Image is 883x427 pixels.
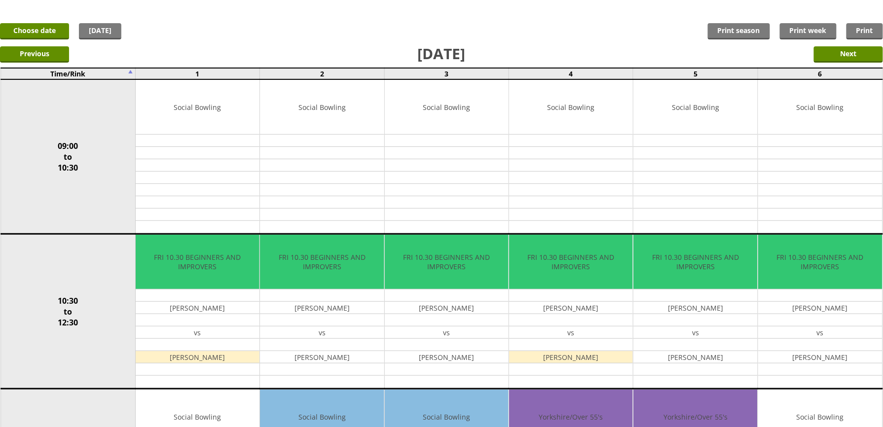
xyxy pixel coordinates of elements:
[758,235,883,289] td: FRI 10.30 BEGINNERS AND IMPROVERS
[0,68,135,79] td: Time/Rink
[136,351,259,363] td: [PERSON_NAME]
[260,68,384,79] td: 2
[384,68,509,79] td: 3
[509,326,633,339] td: vs
[758,351,883,363] td: [PERSON_NAME]
[136,326,259,339] td: vs
[385,326,509,339] td: vs
[260,235,384,289] td: FRI 10.30 BEGINNERS AND IMPROVERS
[846,23,883,39] a: Print
[136,302,259,314] td: [PERSON_NAME]
[135,68,259,79] td: 1
[814,46,883,63] input: Next
[758,326,883,339] td: vs
[136,80,259,135] td: Social Bowling
[780,23,837,39] a: Print week
[633,351,757,363] td: [PERSON_NAME]
[260,326,384,339] td: vs
[758,80,883,135] td: Social Bowling
[79,23,121,39] a: [DATE]
[0,79,135,234] td: 09:00 to 10:30
[633,235,757,289] td: FRI 10.30 BEGINNERS AND IMPROVERS
[758,302,883,314] td: [PERSON_NAME]
[385,302,509,314] td: [PERSON_NAME]
[385,351,509,363] td: [PERSON_NAME]
[633,68,758,79] td: 5
[509,235,633,289] td: FRI 10.30 BEGINNERS AND IMPROVERS
[633,326,757,339] td: vs
[633,302,757,314] td: [PERSON_NAME]
[708,23,770,39] a: Print season
[633,80,757,135] td: Social Bowling
[260,302,384,314] td: [PERSON_NAME]
[260,351,384,363] td: [PERSON_NAME]
[385,80,509,135] td: Social Bowling
[509,302,633,314] td: [PERSON_NAME]
[509,68,633,79] td: 4
[260,80,384,135] td: Social Bowling
[385,235,509,289] td: FRI 10.30 BEGINNERS AND IMPROVERS
[136,235,259,289] td: FRI 10.30 BEGINNERS AND IMPROVERS
[509,351,633,363] td: [PERSON_NAME]
[758,68,883,79] td: 6
[0,234,135,389] td: 10:30 to 12:30
[509,80,633,135] td: Social Bowling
